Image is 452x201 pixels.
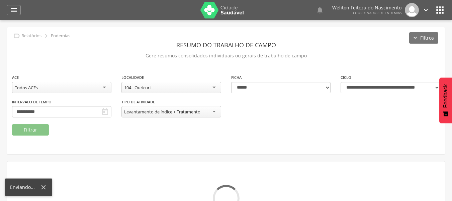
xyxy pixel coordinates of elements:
div: Enviando... [10,184,40,191]
span: Feedback [443,84,449,108]
button: Filtros [409,32,438,44]
a:  [7,5,21,15]
div: 104 - Ouricuri [124,85,151,91]
a:  [316,3,324,17]
button: Feedback - Mostrar pesquisa [439,78,452,123]
label: Localidade [121,75,144,80]
label: ACE [12,75,19,80]
label: Tipo de Atividade [121,99,155,105]
label: Intervalo de Tempo [12,99,52,105]
header: Resumo do Trabalho de Campo [12,39,440,51]
i:  [101,108,109,116]
span: Coordenador de Endemias [353,10,401,15]
p: Endemias [51,33,70,39]
div: Todos ACEs [15,85,38,91]
i:  [42,32,50,40]
p: Gere resumos consolidados individuais ou gerais de trabalho de campo [12,51,440,60]
label: Ciclo [341,75,351,80]
div: Levantamento de índice + Tratamento [124,109,200,115]
p: Relatórios [21,33,41,39]
i:  [13,32,20,40]
i:  [10,6,18,14]
button: Filtrar [12,124,49,136]
i:  [422,6,430,14]
i:  [316,6,324,14]
a:  [422,3,430,17]
label: Ficha [231,75,242,80]
p: Weliton Feitoza do Nascimento [332,5,401,10]
i:  [435,5,445,15]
